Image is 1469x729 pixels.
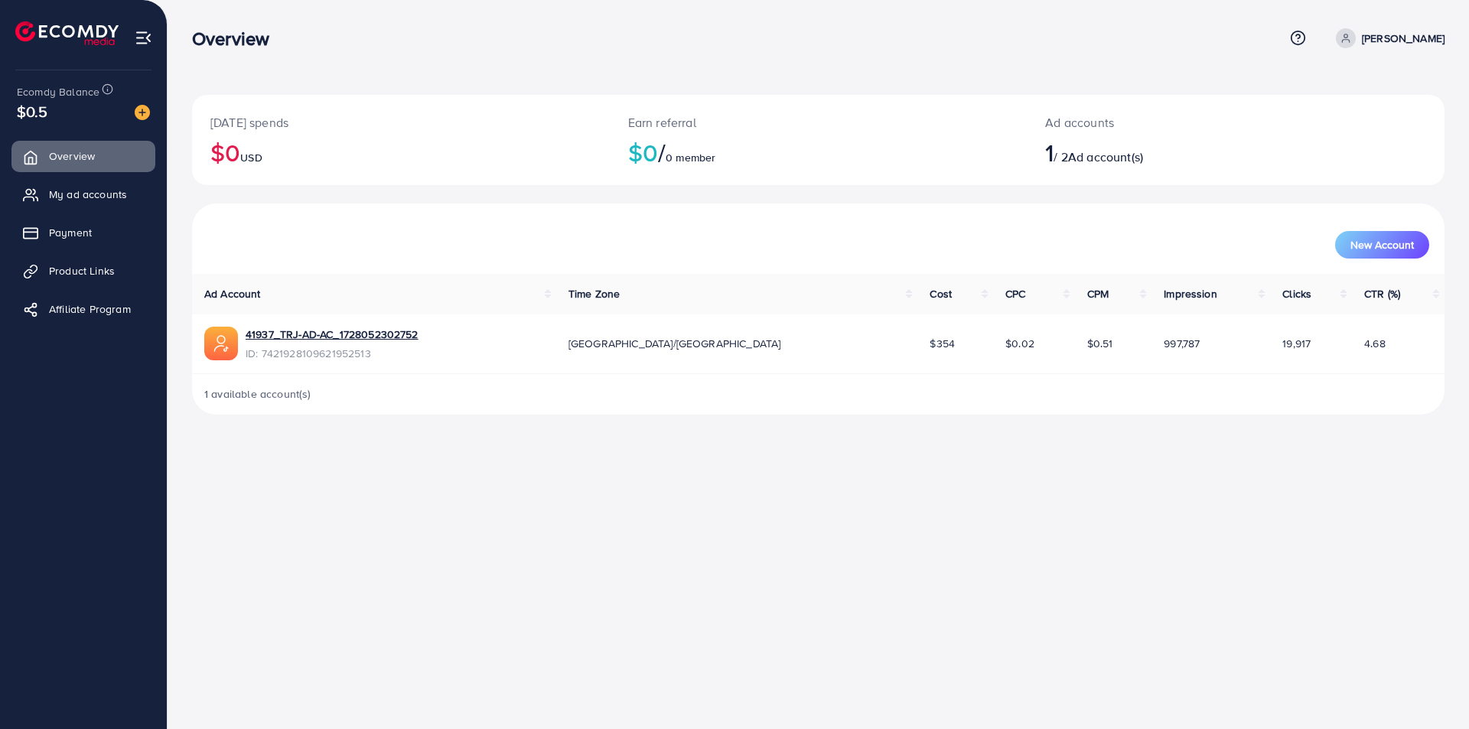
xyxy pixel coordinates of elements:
[240,150,262,165] span: USD
[1005,286,1025,301] span: CPC
[11,179,155,210] a: My ad accounts
[1045,113,1321,132] p: Ad accounts
[1364,336,1386,351] span: 4.68
[1350,239,1414,250] span: New Account
[666,150,715,165] span: 0 member
[1164,336,1200,351] span: 997,787
[1087,336,1113,351] span: $0.51
[15,21,119,45] img: logo
[11,141,155,171] a: Overview
[1005,336,1034,351] span: $0.02
[204,386,311,402] span: 1 available account(s)
[49,148,95,164] span: Overview
[204,286,261,301] span: Ad Account
[49,187,127,202] span: My ad accounts
[135,105,150,120] img: image
[204,327,238,360] img: ic-ads-acc.e4c84228.svg
[1087,286,1109,301] span: CPM
[17,100,48,122] span: $0.5
[930,336,955,351] span: $354
[1045,135,1054,170] span: 1
[1330,28,1445,48] a: [PERSON_NAME]
[1164,286,1217,301] span: Impression
[568,336,781,351] span: [GEOGRAPHIC_DATA]/[GEOGRAPHIC_DATA]
[1282,286,1311,301] span: Clicks
[1335,231,1429,259] button: New Account
[246,346,419,361] span: ID: 7421928109621952513
[11,294,155,324] a: Affiliate Program
[1362,29,1445,47] p: [PERSON_NAME]
[49,225,92,240] span: Payment
[49,301,131,317] span: Affiliate Program
[1364,286,1400,301] span: CTR (%)
[49,263,115,278] span: Product Links
[17,84,99,99] span: Ecomdy Balance
[568,286,620,301] span: Time Zone
[1404,660,1458,718] iframe: Chat
[1068,148,1143,165] span: Ad account(s)
[658,135,666,170] span: /
[11,217,155,248] a: Payment
[192,28,282,50] h3: Overview
[135,29,152,47] img: menu
[1282,336,1311,351] span: 19,917
[930,286,952,301] span: Cost
[210,138,591,167] h2: $0
[246,327,419,342] a: 41937_TRJ-AD-AC_1728052302752
[628,113,1009,132] p: Earn referral
[1045,138,1321,167] h2: / 2
[210,113,591,132] p: [DATE] spends
[628,138,1009,167] h2: $0
[11,255,155,286] a: Product Links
